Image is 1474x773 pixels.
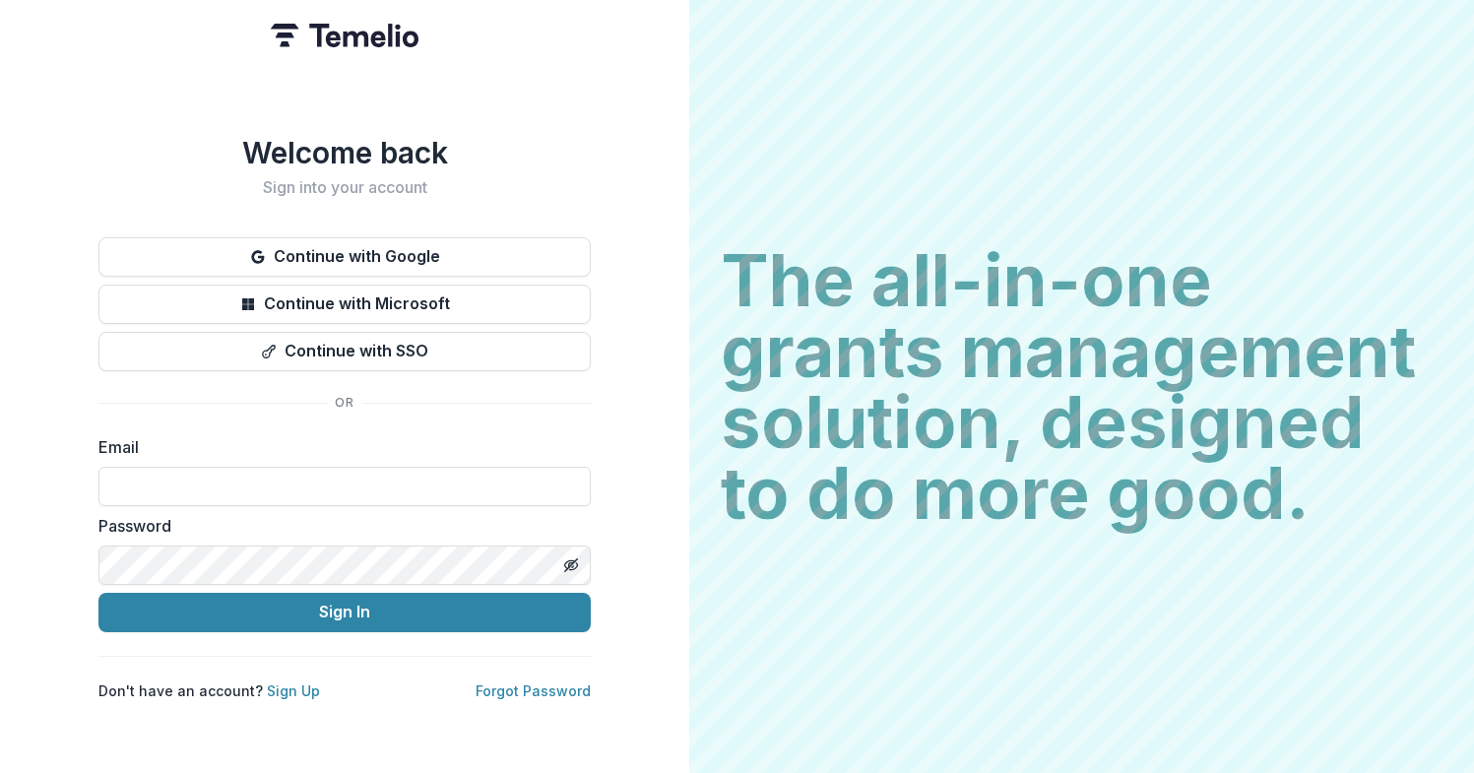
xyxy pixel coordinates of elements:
h1: Welcome back [98,135,591,170]
button: Toggle password visibility [555,549,587,581]
button: Sign In [98,593,591,632]
h2: Sign into your account [98,178,591,197]
button: Continue with Microsoft [98,285,591,324]
button: Continue with SSO [98,332,591,371]
button: Continue with Google [98,237,591,277]
a: Forgot Password [476,682,591,699]
p: Don't have an account? [98,680,320,701]
img: Temelio [271,24,418,47]
a: Sign Up [267,682,320,699]
label: Password [98,514,579,538]
label: Email [98,435,579,459]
